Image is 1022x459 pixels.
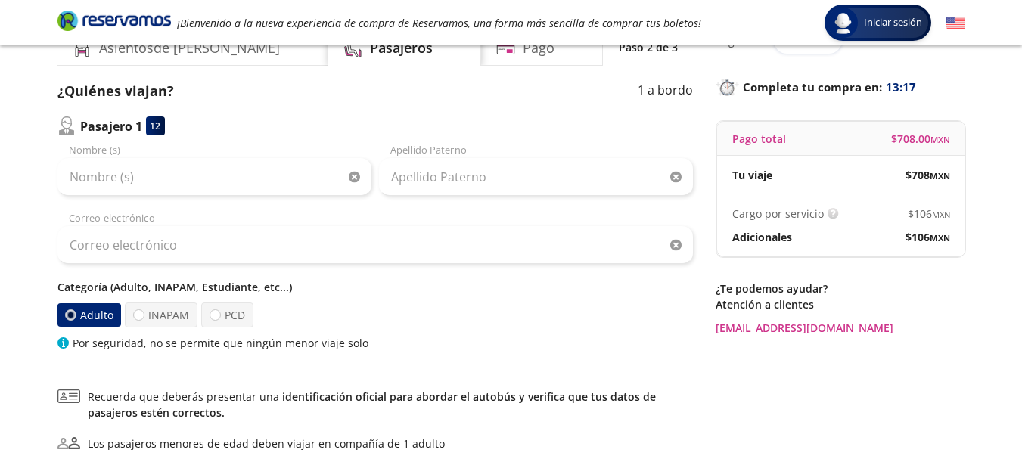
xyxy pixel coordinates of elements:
span: Iniciar sesión [858,15,928,30]
span: 13:17 [886,79,916,96]
input: Nombre (s) [57,158,371,196]
p: Pago total [732,131,786,147]
p: Completa tu compra en : [716,76,965,98]
div: Los pasajeros menores de edad deben viajar en compañía de 1 adulto [88,436,445,451]
small: MXN [930,232,950,243]
p: Por seguridad, no se permite que ningún menor viaje solo [73,335,368,351]
a: Brand Logo [57,9,171,36]
a: [EMAIL_ADDRESS][DOMAIN_NAME] [716,320,965,336]
button: English [946,14,965,33]
em: ¡Bienvenido a la nueva experiencia de compra de Reservamos, una forma más sencilla de comprar tus... [177,16,701,30]
small: MXN [930,134,950,145]
p: Adicionales [732,229,792,245]
p: Paso 2 de 3 [619,39,678,55]
p: ¿Te podemos ayudar? [716,281,965,296]
h4: Pasajeros [370,38,433,58]
small: MXN [930,170,950,181]
label: PCD [201,302,253,327]
p: Atención a clientes [716,296,965,312]
span: Recuerda que deberás presentar una [88,389,693,420]
span: $ 708.00 [891,131,950,147]
p: Cargo por servicio [732,206,824,222]
i: Brand Logo [57,9,171,32]
span: $ 106 [906,229,950,245]
p: Tu viaje [732,167,772,183]
a: identificación oficial para abordar el autobús y verifica que tus datos de pasajeros estén correc... [88,389,656,420]
input: Correo electrónico [57,226,693,264]
p: ¿Quiénes viajan? [57,81,174,101]
input: Apellido Paterno [379,158,693,196]
p: Pasajero 1 [80,117,142,135]
label: INAPAM [125,302,197,327]
p: Categoría (Adulto, INAPAM, Estudiante, etc...) [57,279,693,295]
span: $ 106 [908,206,950,222]
span: $ 708 [906,167,950,183]
p: 1 a bordo [638,81,693,101]
h4: Asientos de [PERSON_NAME] [99,38,280,58]
label: Adulto [57,303,120,327]
div: 12 [146,116,165,135]
h4: Pago [523,38,554,58]
small: MXN [932,209,950,220]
